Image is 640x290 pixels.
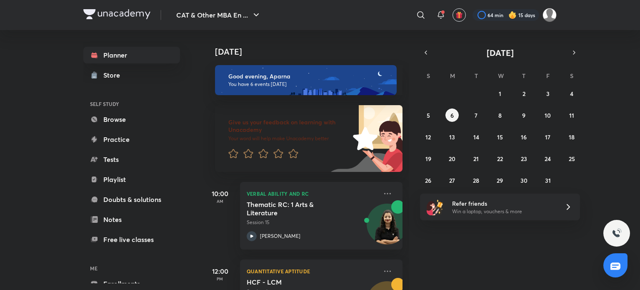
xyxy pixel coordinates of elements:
[541,174,555,187] button: October 31, 2025
[517,130,530,144] button: October 16, 2025
[83,67,180,83] a: Store
[203,266,237,276] h5: 12:00
[260,232,300,240] p: [PERSON_NAME]
[541,87,555,100] button: October 3, 2025
[545,133,550,141] abbr: October 17, 2025
[569,155,575,163] abbr: October 25, 2025
[203,199,237,204] p: AM
[565,130,578,144] button: October 18, 2025
[83,97,180,111] h6: SELF STUDY
[83,9,150,19] img: Company Logo
[565,87,578,100] button: October 4, 2025
[228,135,350,142] p: Your word will help make Unacademy better
[570,72,573,80] abbr: Saturday
[247,200,350,217] h5: Thematic RC: 1 Arts & Literature
[367,208,407,248] img: Avatar
[521,133,527,141] abbr: October 16, 2025
[497,133,503,141] abbr: October 15, 2025
[546,90,550,98] abbr: October 3, 2025
[541,152,555,165] button: October 24, 2025
[215,47,411,57] h4: [DATE]
[83,47,180,63] a: Planner
[449,155,455,163] abbr: October 20, 2025
[247,278,350,286] h5: HCF - LCM
[522,90,525,98] abbr: October 2, 2025
[470,108,483,122] button: October 7, 2025
[517,87,530,100] button: October 2, 2025
[427,199,443,215] img: referral
[83,261,180,275] h6: ME
[83,171,180,188] a: Playlist
[508,11,517,19] img: streak
[475,72,478,80] abbr: Tuesday
[452,8,466,22] button: avatar
[470,130,483,144] button: October 14, 2025
[570,90,573,98] abbr: October 4, 2025
[565,108,578,122] button: October 11, 2025
[445,130,459,144] button: October 13, 2025
[449,133,455,141] abbr: October 13, 2025
[545,111,551,119] abbr: October 10, 2025
[427,72,430,80] abbr: Sunday
[425,155,431,163] abbr: October 19, 2025
[470,174,483,187] button: October 28, 2025
[499,90,501,98] abbr: October 1, 2025
[422,108,435,122] button: October 5, 2025
[83,231,180,248] a: Free live classes
[493,108,507,122] button: October 8, 2025
[455,11,463,19] img: avatar
[425,177,431,184] abbr: October 26, 2025
[473,155,479,163] abbr: October 21, 2025
[470,152,483,165] button: October 21, 2025
[228,81,389,88] p: You have 6 events [DATE]
[473,133,479,141] abbr: October 14, 2025
[83,111,180,128] a: Browse
[450,72,455,80] abbr: Monday
[171,7,266,23] button: CAT & Other MBA En ...
[103,70,125,80] div: Store
[247,189,377,199] p: Verbal Ability and RC
[452,199,555,208] h6: Refer friends
[517,174,530,187] button: October 30, 2025
[247,266,377,276] p: Quantitative Aptitude
[425,133,431,141] abbr: October 12, 2025
[498,111,502,119] abbr: October 8, 2025
[445,152,459,165] button: October 20, 2025
[498,72,504,80] abbr: Wednesday
[452,208,555,215] p: Win a laptop, vouchers & more
[83,191,180,208] a: Doubts & solutions
[569,111,574,119] abbr: October 11, 2025
[521,155,527,163] abbr: October 23, 2025
[517,152,530,165] button: October 23, 2025
[541,108,555,122] button: October 10, 2025
[325,105,402,172] img: feedback_image
[475,111,477,119] abbr: October 7, 2025
[497,177,503,184] abbr: October 29, 2025
[203,276,237,281] p: PM
[565,152,578,165] button: October 25, 2025
[545,177,551,184] abbr: October 31, 2025
[541,130,555,144] button: October 17, 2025
[493,174,507,187] button: October 29, 2025
[422,152,435,165] button: October 19, 2025
[546,72,550,80] abbr: Friday
[450,111,454,119] abbr: October 6, 2025
[497,155,503,163] abbr: October 22, 2025
[520,177,527,184] abbr: October 30, 2025
[427,111,430,119] abbr: October 5, 2025
[83,9,150,21] a: Company Logo
[228,73,389,80] h6: Good evening, Aparna
[517,108,530,122] button: October 9, 2025
[203,189,237,199] h5: 10:00
[83,211,180,228] a: Notes
[493,87,507,100] button: October 1, 2025
[612,228,622,238] img: ttu
[522,111,525,119] abbr: October 9, 2025
[545,155,551,163] abbr: October 24, 2025
[83,151,180,168] a: Tests
[83,131,180,148] a: Practice
[445,108,459,122] button: October 6, 2025
[493,130,507,144] button: October 15, 2025
[432,47,568,58] button: [DATE]
[542,8,557,22] img: Aparna Dubey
